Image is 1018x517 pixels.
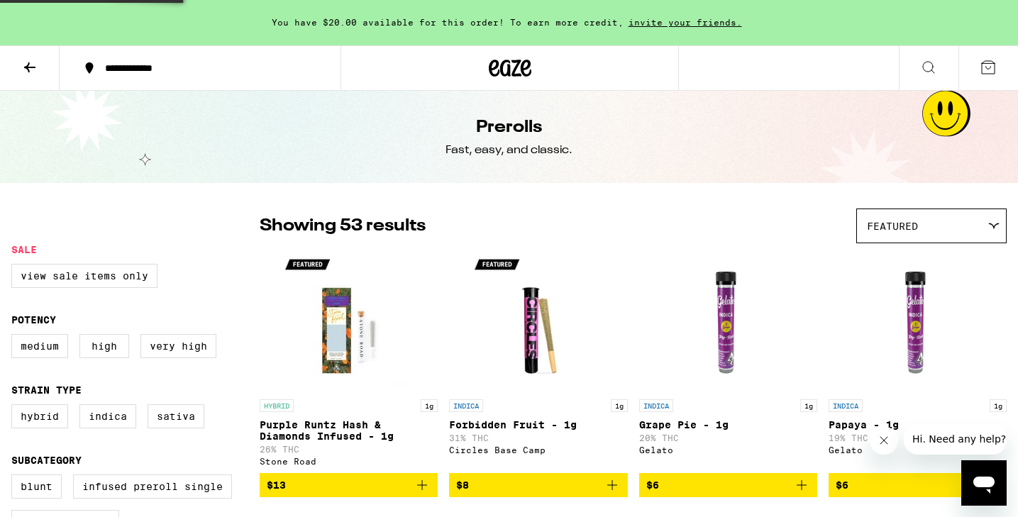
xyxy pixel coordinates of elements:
[79,334,129,358] label: High
[11,474,62,499] label: Blunt
[11,314,56,326] legend: Potency
[278,250,420,392] img: Stone Road - Purple Runtz Hash & Diamonds Infused - 1g
[421,399,438,412] p: 1g
[260,419,438,442] p: Purple Runtz Hash & Diamonds Infused - 1g
[829,445,1007,455] div: Gelato
[148,404,204,428] label: Sativa
[639,250,817,473] a: Open page for Grape Pie - 1g from Gelato
[904,423,1007,455] iframe: Message from company
[870,426,898,455] iframe: Close message
[449,433,627,443] p: 31% THC
[836,479,848,491] span: $6
[449,473,627,497] button: Add to bag
[646,479,659,491] span: $6
[961,460,1007,506] iframe: Button to launch messaging window
[829,399,863,412] p: INDICA
[829,473,1007,497] button: Add to bag
[260,214,426,238] p: Showing 53 results
[624,18,747,27] span: invite your friends.
[272,18,624,27] span: You have $20.00 available for this order! To earn more credit,
[11,334,68,358] label: Medium
[639,473,817,497] button: Add to bag
[639,433,817,443] p: 20% THC
[639,445,817,455] div: Gelato
[467,250,609,392] img: Circles Base Camp - Forbidden Fruit - 1g
[800,399,817,412] p: 1g
[829,419,1007,430] p: Papaya - 1g
[260,250,438,473] a: Open page for Purple Runtz Hash & Diamonds Infused - 1g from Stone Road
[867,221,918,232] span: Featured
[990,399,1007,412] p: 1g
[73,474,232,499] label: Infused Preroll Single
[449,445,627,455] div: Circles Base Camp
[79,404,136,428] label: Indica
[449,399,483,412] p: INDICA
[140,334,216,358] label: Very High
[476,116,542,140] h1: Prerolls
[11,264,157,288] label: View Sale Items Only
[11,455,82,466] legend: Subcategory
[260,457,438,466] div: Stone Road
[446,143,572,158] div: Fast, easy, and classic.
[11,244,37,255] legend: Sale
[260,399,294,412] p: HYBRID
[11,384,82,396] legend: Strain Type
[260,473,438,497] button: Add to bag
[639,419,817,430] p: Grape Pie - 1g
[260,445,438,454] p: 26% THC
[639,399,673,412] p: INDICA
[829,250,1007,473] a: Open page for Papaya - 1g from Gelato
[456,479,469,491] span: $8
[829,433,1007,443] p: 19% THC
[846,250,988,392] img: Gelato - Papaya - 1g
[267,479,286,491] span: $13
[449,419,627,430] p: Forbidden Fruit - 1g
[611,399,628,412] p: 1g
[449,250,627,473] a: Open page for Forbidden Fruit - 1g from Circles Base Camp
[657,250,799,392] img: Gelato - Grape Pie - 1g
[11,404,68,428] label: Hybrid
